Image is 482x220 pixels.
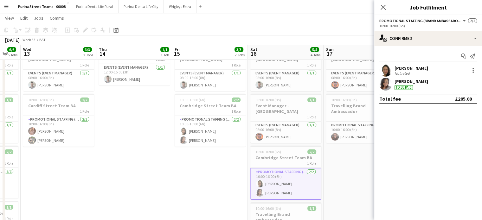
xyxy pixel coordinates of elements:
app-card-role: Events (Event Manager)1/108:00-16:00 (8h)[PERSON_NAME] [175,70,246,91]
span: View [5,15,14,21]
span: Promotional Staffing (Brand Ambassadors) [379,18,462,23]
h3: Cardiff Street Team BA [23,103,94,109]
button: Promotional Staffing (Brand Ambassadors) [379,18,467,23]
span: 1/1 [307,97,316,102]
span: 5/5 [310,47,319,52]
div: 1 Job [161,53,169,57]
span: 10:00-16:00 (6h) [331,97,357,102]
span: 1 Role [80,109,89,114]
div: [PERSON_NAME] [395,65,428,71]
span: 1 Role [4,115,13,119]
app-job-card: 08:00-16:00 (8h)1/1Event Manager - [GEOGRAPHIC_DATA]1 RoleEvents (Event Manager)1/108:00-16:00 (8... [326,42,397,91]
app-job-card: 08:00-16:00 (8h)1/1Event Manager [GEOGRAPHIC_DATA]1 RoleEvents (Event Manager)1/108:00-16:00 (8h)... [23,42,94,91]
app-card-role: Events (Event Manager)1/108:00-16:00 (8h)[PERSON_NAME] [250,70,321,91]
span: Edit [20,15,28,21]
span: 1 Role [307,115,316,119]
span: 1 Role [231,63,241,67]
span: 1 Role [307,63,316,67]
span: Week 33 [21,37,37,42]
h3: Event Manager - [GEOGRAPHIC_DATA] [250,103,321,114]
div: 08:00-16:00 (8h)1/1Event Manager [GEOGRAPHIC_DATA]1 RoleEvents (Event Manager)1/108:00-16:00 (8h)... [250,42,321,91]
span: Sat [250,47,257,52]
span: 2/2 [80,97,89,102]
app-job-card: 12:00-15:00 (3h)1/1Travel Day1 RoleEvents (Event Manager)1/112:00-15:00 (3h)[PERSON_NAME] [99,42,170,85]
span: 1 Role [80,63,89,67]
span: 2/2 [468,18,477,23]
button: Purina Denta Life City [119,0,164,13]
span: 1 Role [4,161,13,166]
a: Comms [47,14,67,22]
div: Total fee [379,96,401,102]
span: Fri [175,47,180,52]
div: Confirmed [374,31,482,46]
span: 1 Role [231,109,241,114]
span: Sun [326,47,334,52]
span: 14 [98,50,107,57]
app-card-role: Promotional Staffing (Brand Ambassadors)2/210:00-16:00 (6h)[PERSON_NAME][PERSON_NAME] [23,116,94,147]
div: Not rated [395,71,411,76]
h3: Cambridge Street Team BA [175,103,246,109]
div: 2 Jobs [83,53,93,57]
span: 10:00-16:00 (6h) [28,97,54,102]
span: 1/1 [307,206,316,211]
span: 13 [22,50,31,57]
span: 1/1 [160,47,169,52]
a: Edit [18,14,30,22]
h3: Cambridge Street Team BA [250,155,321,160]
app-card-role: Events (Event Manager)1/108:00-16:00 (8h)[PERSON_NAME] [23,70,94,91]
span: 3/3 [83,47,92,52]
div: [PERSON_NAME] [395,79,428,84]
div: 4 Jobs [311,53,320,57]
app-card-role: Events (Event Manager)1/108:00-16:00 (8h)[PERSON_NAME] [250,122,321,143]
app-job-card: 10:00-16:00 (6h)2/2Cardiff Street Team BA1 RolePromotional Staffing (Brand Ambassadors)2/210:00-1... [23,94,94,147]
app-job-card: 10:00-16:00 (6h)1/1Travelling Brand Ambassador1 RolePromotional Staffing (Brand Ambassadors)1/110... [326,94,397,143]
span: 1 Role [307,161,316,166]
span: 2/2 [4,149,13,154]
span: 1 Role [4,63,13,67]
app-card-role: Promotional Staffing (Brand Ambassadors)1/110:00-16:00 (6h)[PERSON_NAME] [326,122,397,143]
app-job-card: 10:00-16:00 (6h)2/2Cambridge Street Team BA1 RolePromotional Staffing (Brand Ambassadors)2/210:00... [250,146,321,200]
div: 08:00-16:00 (8h)1/1Event Manager - [GEOGRAPHIC_DATA]1 RoleEvents (Event Manager)1/108:00-16:00 (8... [250,94,321,143]
span: 15 [174,50,180,57]
span: 17 [325,50,334,57]
div: 2 Jobs [235,53,245,57]
app-card-role: Events (Event Manager)1/108:00-16:00 (8h)[PERSON_NAME] [326,70,397,91]
div: 10:00-16:00 (6h) [379,23,477,28]
h3: Job Fulfilment [374,3,482,11]
span: 10:00-16:00 (6h) [180,97,205,102]
a: View [3,14,16,22]
span: Comms [50,15,64,21]
app-job-card: 10:00-16:00 (6h)2/2Cambridge Street Team BA1 RolePromotional Staffing (Brand Ambassadors)2/210:00... [175,94,246,147]
div: 5 Jobs [8,53,17,57]
span: 3/3 [235,47,243,52]
app-card-role: Promotional Staffing (Brand Ambassadors)2/210:00-16:00 (6h)[PERSON_NAME][PERSON_NAME] [175,116,246,147]
span: 08:00-16:00 (8h) [255,97,281,102]
a: Jobs [31,14,46,22]
div: To be paid [395,85,413,90]
span: Thu [99,47,107,52]
span: Jobs [34,15,43,21]
span: 2/2 [232,97,241,102]
button: Wrigleys Extra [164,0,196,13]
span: 10:00-16:00 (6h) [255,149,281,154]
app-card-role: Events (Event Manager)1/112:00-15:00 (3h)[PERSON_NAME] [99,64,170,85]
span: 1/1 [4,205,13,210]
span: 6/6 [7,47,16,52]
span: 10:00-16:00 (6h) [255,206,281,211]
h3: Travelling Brand Ambassador [326,103,397,114]
button: Purina Denta Life Rural [71,0,119,13]
div: [DATE] [5,37,20,43]
span: Wed [23,47,31,52]
div: BST [39,37,46,42]
span: 16 [249,50,257,57]
app-job-card: 08:00-16:00 (8h)1/1Event Manager [GEOGRAPHIC_DATA]1 RoleEvents (Event Manager)1/108:00-16:00 (8h)... [175,42,246,91]
span: 1/1 [4,97,13,102]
